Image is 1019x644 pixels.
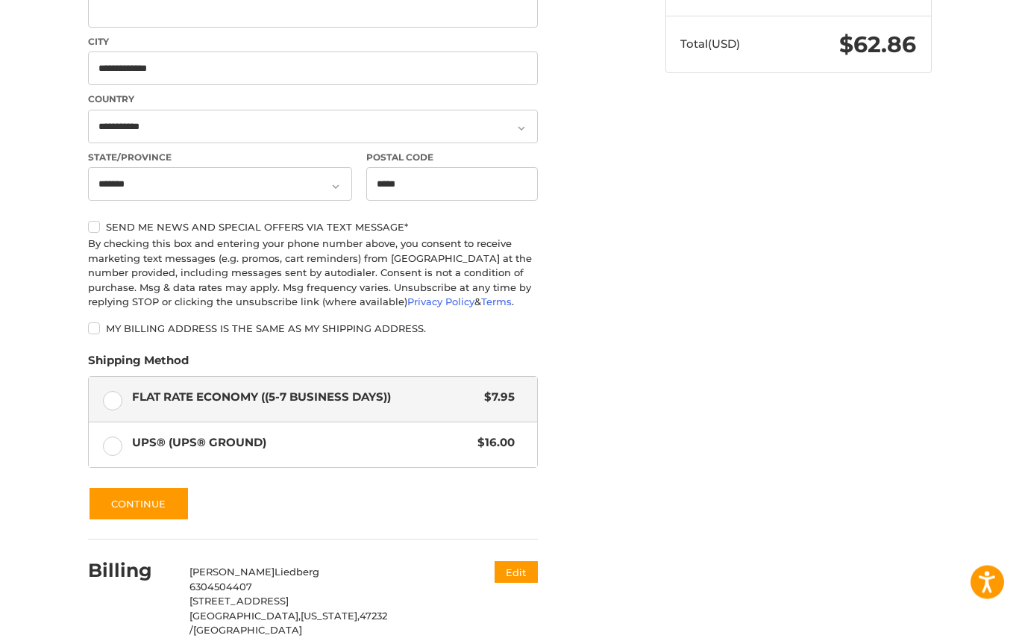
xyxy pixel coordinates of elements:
[88,323,538,335] label: My billing address is the same as my shipping address.
[471,435,515,452] span: $16.00
[88,151,352,165] label: State/Province
[481,296,512,308] a: Terms
[88,36,538,49] label: City
[132,435,471,452] span: UPS® (UPS® Ground)
[88,353,189,377] legend: Shipping Method
[839,31,916,59] span: $62.86
[132,390,477,407] span: Flat Rate Economy ((5-7 Business Days))
[366,151,538,165] label: Postal Code
[88,237,538,310] div: By checking this box and entering your phone number above, you consent to receive marketing text ...
[477,390,515,407] span: $7.95
[189,566,275,578] span: [PERSON_NAME]
[275,566,319,578] span: Liedberg
[88,560,175,583] h2: Billing
[495,562,538,584] button: Edit
[189,595,289,607] span: [STREET_ADDRESS]
[193,625,302,637] span: [GEOGRAPHIC_DATA]
[88,93,538,107] label: Country
[88,222,538,234] label: Send me news and special offers via text message*
[189,581,252,593] span: 6304504407
[407,296,474,308] a: Privacy Policy
[680,37,740,51] span: Total (USD)
[189,610,301,622] span: [GEOGRAPHIC_DATA],
[301,610,360,622] span: [US_STATE],
[88,487,189,522] button: Continue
